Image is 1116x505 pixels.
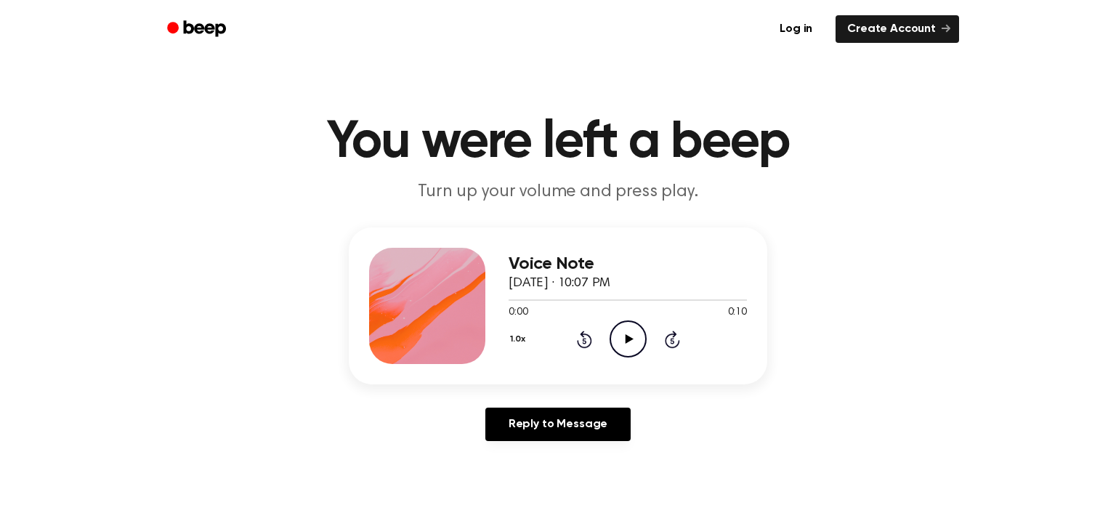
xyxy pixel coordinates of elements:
span: 0:10 [728,305,747,320]
a: Log in [765,12,827,46]
span: [DATE] · 10:07 PM [509,277,610,290]
p: Turn up your volume and press play. [279,180,837,204]
button: 1.0x [509,327,530,352]
span: 0:00 [509,305,527,320]
h3: Voice Note [509,254,747,274]
a: Beep [157,15,239,44]
h1: You were left a beep [186,116,930,169]
a: Create Account [836,15,959,43]
a: Reply to Message [485,408,631,441]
